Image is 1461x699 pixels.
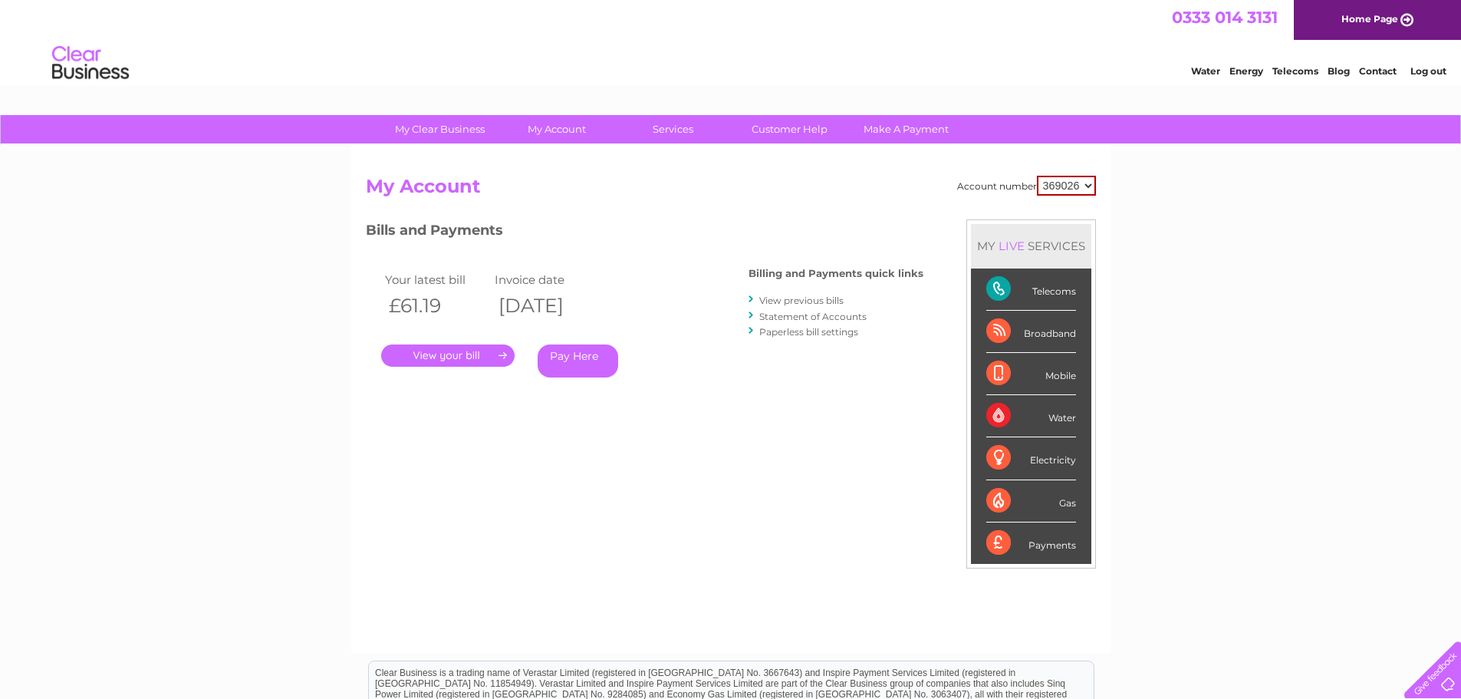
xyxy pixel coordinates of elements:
[381,345,515,367] a: .
[491,290,601,321] th: [DATE]
[995,239,1028,253] div: LIVE
[1410,65,1446,77] a: Log out
[986,395,1076,437] div: Water
[986,353,1076,395] div: Mobile
[366,176,1096,205] h2: My Account
[381,290,492,321] th: £61.19
[759,311,867,322] a: Statement of Accounts
[366,219,923,246] h3: Bills and Payments
[759,295,844,306] a: View previous bills
[971,224,1091,268] div: MY SERVICES
[843,115,969,143] a: Make A Payment
[986,269,1076,311] div: Telecoms
[749,268,923,279] h4: Billing and Payments quick links
[493,115,620,143] a: My Account
[986,437,1076,480] div: Electricity
[986,523,1076,564] div: Payments
[986,311,1076,353] div: Broadband
[610,115,736,143] a: Services
[1359,65,1397,77] a: Contact
[726,115,853,143] a: Customer Help
[759,326,858,338] a: Paperless bill settings
[957,176,1096,196] div: Account number
[1172,8,1278,27] a: 0333 014 3131
[986,480,1076,523] div: Gas
[491,269,601,290] td: Invoice date
[1328,65,1350,77] a: Blog
[1272,65,1318,77] a: Telecoms
[51,40,130,87] img: logo.png
[369,8,1094,74] div: Clear Business is a trading name of Verastar Limited (registered in [GEOGRAPHIC_DATA] No. 3667643...
[538,345,618,378] a: Pay Here
[1229,65,1263,77] a: Energy
[377,115,503,143] a: My Clear Business
[1191,65,1220,77] a: Water
[381,269,492,290] td: Your latest bill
